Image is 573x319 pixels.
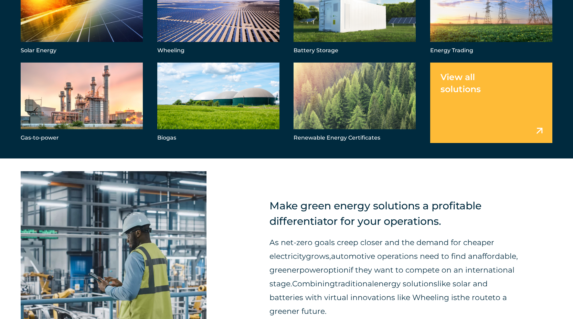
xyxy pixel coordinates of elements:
[374,279,437,288] span: energy solutions
[269,293,507,316] span: to a greener future.
[269,198,518,229] h4: Make green energy solutions a profitable differentiator for your operations.
[292,279,335,288] span: Combining
[335,279,374,288] span: traditional
[430,63,552,143] a: View all solutions
[331,252,478,261] span: automotive operations need to find an
[299,265,323,275] span: power
[269,279,488,302] span: like solar and batteries with virtual innovations like Wheeling is
[306,252,329,261] span: grows
[269,238,494,261] span: As net-zero goals creep closer and the demand for cheaper electricity
[269,265,514,288] span: if they want to compete on an international stage.
[457,293,492,302] span: the route
[329,252,331,261] span: ,
[323,265,349,275] span: option
[269,252,518,275] span: affordable, greener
